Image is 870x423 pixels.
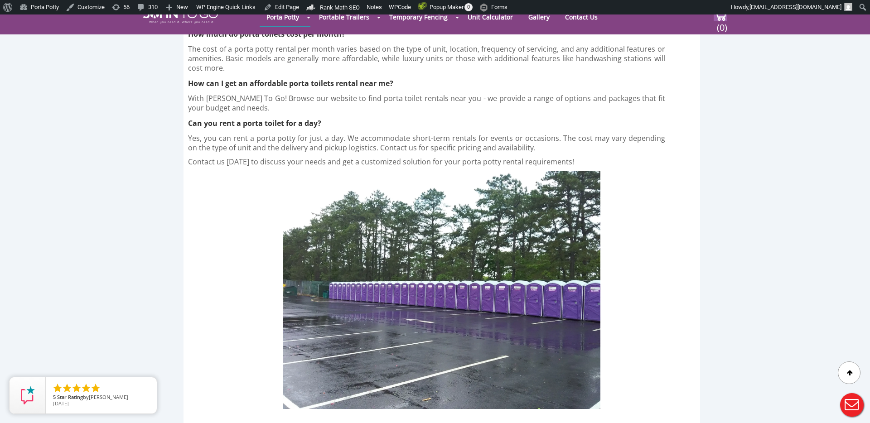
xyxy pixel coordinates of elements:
[53,400,69,407] span: [DATE]
[53,394,150,401] span: by
[57,394,83,400] span: Star Rating
[320,4,360,11] span: Rank Math SEO
[188,117,696,129] h4: Can you rent a porta toilet for a day?
[62,383,72,394] li: 
[188,134,665,153] p: Yes, you can rent a porta potty for just a day. We accommodate short-term rentals for events or o...
[89,394,128,400] span: [PERSON_NAME]
[716,14,727,34] span: (0)
[188,77,696,89] h4: How can I get an affordable porta toilets rental near me?
[283,171,600,409] img: Row of portable toilets
[749,4,841,10] span: [EMAIL_ADDRESS][DOMAIN_NAME]
[188,94,665,113] p: With [PERSON_NAME] To Go! Browse our website to find porta toilet rentals near you - we provide a...
[312,8,376,26] a: Portable Trailers
[464,3,473,11] span: 0
[71,383,82,394] li: 
[188,44,665,73] p: The cost of a porta potty rental per month varies based on the type of unit, location, frequency ...
[188,157,665,167] p: Contact us [DATE] to discuss your needs and get a customized solution for your porta potty rental...
[90,383,101,394] li: 
[260,8,306,26] a: Porta Potty
[143,9,218,24] img: JOHN to go
[558,8,604,26] a: Contact Us
[19,386,37,404] img: Review Rating
[52,383,63,394] li: 
[522,8,556,26] a: Gallery
[461,8,520,26] a: Unit Calculator
[53,394,56,400] span: 5
[834,387,870,423] button: Live Chat
[382,8,454,26] a: Temporary Fencing
[81,383,92,394] li: 
[714,9,727,21] img: cart a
